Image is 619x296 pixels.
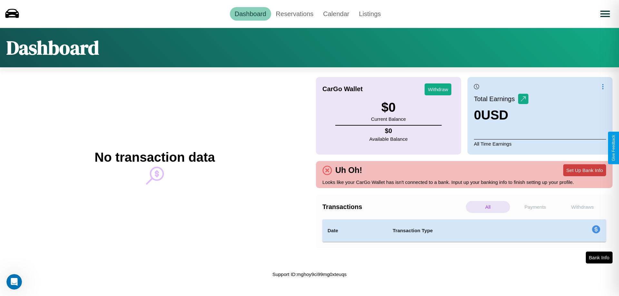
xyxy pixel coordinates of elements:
[328,227,382,234] h4: Date
[611,135,616,161] div: Give Feedback
[6,274,22,290] iframe: Intercom live chat
[560,201,604,213] p: Withdraws
[94,150,215,165] h2: No transaction data
[596,5,614,23] button: Open menu
[474,108,528,122] h3: 0 USD
[271,7,319,21] a: Reservations
[474,139,606,148] p: All Time Earnings
[322,203,464,211] h4: Transactions
[513,201,557,213] p: Payments
[6,34,99,61] h1: Dashboard
[369,127,408,135] h4: $ 0
[586,252,613,263] button: Bank Info
[393,227,539,234] h4: Transaction Type
[354,7,386,21] a: Listings
[369,135,408,143] p: Available Balance
[425,83,451,95] button: Withdraw
[563,164,606,176] button: Set Up Bank Info
[474,93,518,105] p: Total Earnings
[318,7,354,21] a: Calendar
[332,166,365,175] h4: Uh Oh!
[272,270,347,279] p: Support ID: mghoy9ci99mg0xteuqs
[371,100,406,115] h3: $ 0
[322,178,606,186] p: Looks like your CarGo Wallet has isn't connected to a bank. Input up your banking info to finish ...
[322,85,363,93] h4: CarGo Wallet
[322,219,606,242] table: simple table
[371,115,406,123] p: Current Balance
[466,201,510,213] p: All
[230,7,271,21] a: Dashboard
